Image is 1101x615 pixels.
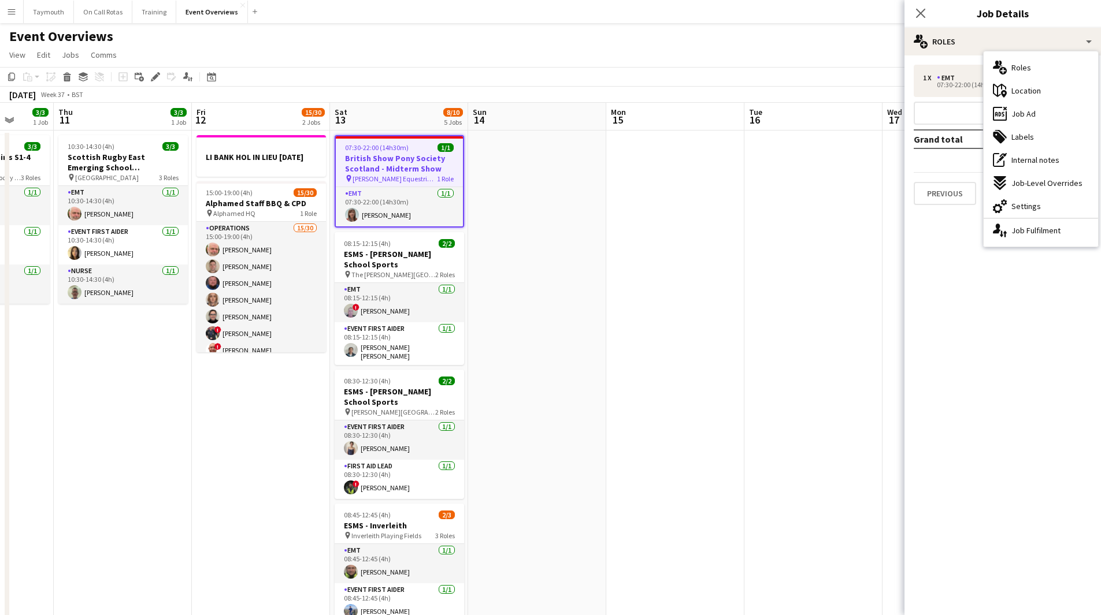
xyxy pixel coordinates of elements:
[197,107,206,117] span: Fri
[58,107,73,117] span: Thu
[611,107,626,117] span: Mon
[68,142,114,151] span: 10:30-14:30 (4h)
[57,47,84,62] a: Jobs
[749,107,762,117] span: Tue
[21,173,40,182] span: 3 Roles
[302,118,324,126] div: 2 Jobs
[336,153,463,174] h3: British Show Pony Society Scotland - Midterm Show
[351,531,421,540] span: Inverleith Playing Fields
[923,74,937,82] div: 1 x
[195,113,206,126] span: 12
[32,108,49,117] span: 3/3
[294,188,317,197] span: 15/30
[197,152,326,162] h3: LI BANK HOL IN LIEU [DATE]
[214,343,221,350] span: !
[335,520,464,531] h3: ESMS - Inverleith
[1011,62,1031,73] span: Roles
[439,377,455,385] span: 2/2
[24,1,74,23] button: Taymouth
[62,50,79,60] span: Jobs
[206,188,253,197] span: 15:00-19:00 (4h)
[335,460,464,499] app-card-role: First Aid Lead1/108:30-12:30 (4h)![PERSON_NAME]
[335,107,347,117] span: Sat
[302,108,325,117] span: 15/30
[335,370,464,499] app-job-card: 08:30-12:30 (4h)2/2ESMS - [PERSON_NAME] School Sports [PERSON_NAME][GEOGRAPHIC_DATA]2 RolesEvent ...
[197,198,326,208] h3: Alphamed Staff BBQ & CPD
[75,173,139,182] span: [GEOGRAPHIC_DATA]
[214,326,221,333] span: !
[336,187,463,226] app-card-role: EMT1/107:30-22:00 (14h30m)[PERSON_NAME]
[914,102,1092,125] button: Add role
[24,142,40,151] span: 3/3
[353,304,359,311] span: !
[170,108,187,117] span: 3/3
[914,182,976,205] button: Previous
[132,1,176,23] button: Training
[335,232,464,365] app-job-card: 08:15-12:15 (4h)2/2ESMS - [PERSON_NAME] School Sports The [PERSON_NAME][GEOGRAPHIC_DATA]2 RolesEM...
[57,113,73,126] span: 11
[443,108,463,117] span: 8/10
[904,28,1101,55] div: Roles
[1011,109,1036,119] span: Job Ad
[1011,155,1059,165] span: Internal notes
[904,6,1101,21] h3: Job Details
[344,239,391,248] span: 08:15-12:15 (4h)
[609,113,626,126] span: 15
[344,377,391,385] span: 08:30-12:30 (4h)
[335,135,464,228] app-job-card: 07:30-22:00 (14h30m)1/1British Show Pony Society Scotland - Midterm Show [PERSON_NAME] Equestrian...
[162,142,179,151] span: 3/3
[937,74,959,82] div: EMT
[747,113,762,126] span: 16
[335,420,464,460] app-card-role: Event First Aider1/108:30-12:30 (4h)[PERSON_NAME]
[1011,132,1034,142] span: Labels
[345,143,409,152] span: 07:30-22:00 (14h30m)
[213,209,255,218] span: Alphamed HQ
[58,225,188,264] app-card-role: Event First Aider1/110:30-14:30 (4h)[PERSON_NAME]
[32,47,55,62] a: Edit
[91,50,117,60] span: Comms
[33,118,48,126] div: 1 Job
[1011,178,1083,188] span: Job-Level Overrides
[58,264,188,304] app-card-role: Nurse1/110:30-14:30 (4h)[PERSON_NAME]
[344,510,391,519] span: 08:45-12:45 (4h)
[38,90,67,99] span: Week 37
[435,408,455,416] span: 2 Roles
[9,50,25,60] span: View
[333,113,347,126] span: 13
[351,408,435,416] span: [PERSON_NAME][GEOGRAPHIC_DATA]
[353,480,359,487] span: !
[438,143,454,152] span: 1/1
[72,90,83,99] div: BST
[58,186,188,225] app-card-role: EMT1/110:30-14:30 (4h)[PERSON_NAME]
[435,270,455,279] span: 2 Roles
[471,113,487,126] span: 14
[351,270,435,279] span: The [PERSON_NAME][GEOGRAPHIC_DATA]
[353,174,437,183] span: [PERSON_NAME] Equestrian Centre
[197,135,326,177] app-job-card: LI BANK HOL IN LIEU [DATE]
[58,152,188,173] h3: Scottish Rugby East Emerging School Championships | Meggetland
[435,531,455,540] span: 3 Roles
[176,1,248,23] button: Event Overviews
[5,47,30,62] a: View
[9,28,113,45] h1: Event Overviews
[1011,201,1041,211] span: Settings
[885,113,902,126] span: 17
[914,130,1023,148] td: Grand total
[923,82,1070,88] div: 07:30-22:00 (14h30m)
[473,107,487,117] span: Sun
[37,50,50,60] span: Edit
[439,510,455,519] span: 2/3
[58,135,188,304] div: 10:30-14:30 (4h)3/3Scottish Rugby East Emerging School Championships | Meggetland [GEOGRAPHIC_DAT...
[197,181,326,352] app-job-card: 15:00-19:00 (4h)15/30Alphamed Staff BBQ & CPD Alphamed HQ1 RoleOperations15/3015:00-19:00 (4h)[PE...
[335,544,464,583] app-card-role: EMT1/108:45-12:45 (4h)[PERSON_NAME]
[984,219,1098,242] div: Job Fulfilment
[437,174,454,183] span: 1 Role
[439,239,455,248] span: 2/2
[171,118,186,126] div: 1 Job
[9,89,36,100] div: [DATE]
[335,386,464,407] h3: ESMS - [PERSON_NAME] School Sports
[887,107,902,117] span: Wed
